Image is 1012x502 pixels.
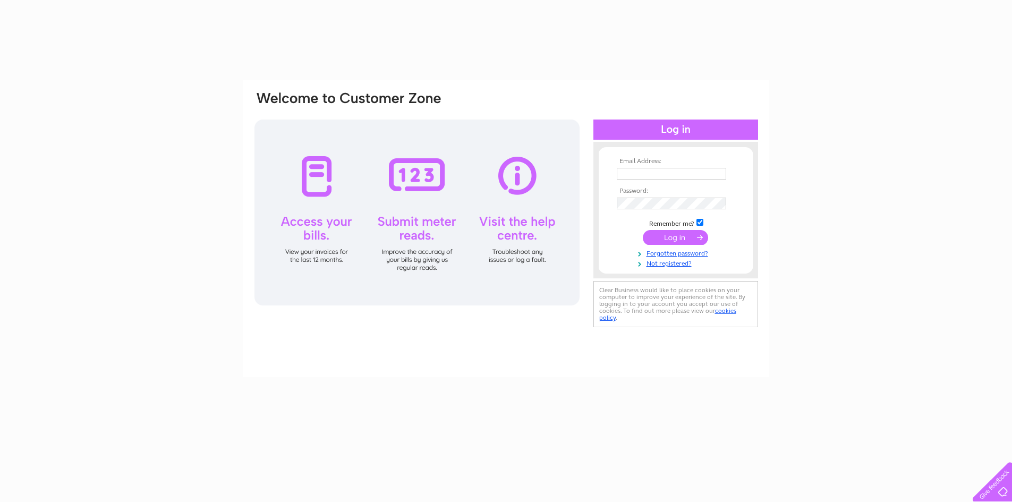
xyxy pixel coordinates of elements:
[614,188,737,195] th: Password:
[599,307,736,321] a: cookies policy
[593,281,758,327] div: Clear Business would like to place cookies on your computer to improve your experience of the sit...
[614,158,737,165] th: Email Address:
[643,230,708,245] input: Submit
[614,217,737,228] td: Remember me?
[617,258,737,268] a: Not registered?
[617,248,737,258] a: Forgotten password?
